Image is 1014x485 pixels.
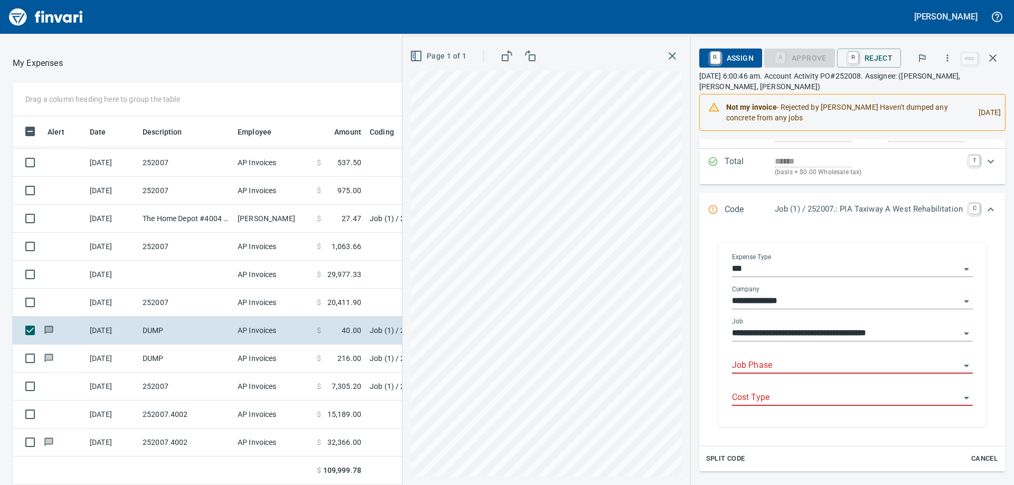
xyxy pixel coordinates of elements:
[327,297,361,308] span: 20,411.90
[317,353,321,364] span: $
[959,294,974,309] button: Open
[43,327,54,334] span: Has messages
[365,205,630,233] td: Job (1) / 252007.: PIA Taxiway A West Rehabilitation / 51002. .: Storm Catch Basin / 5: Other
[86,429,138,457] td: [DATE]
[699,227,1006,471] div: Expand
[962,53,978,64] a: esc
[337,353,361,364] span: 216.00
[233,373,313,401] td: AP Invoices
[370,126,408,138] span: Coding
[412,50,466,63] span: Page 1 of 1
[342,325,361,336] span: 40.00
[775,167,963,178] p: (basis + $0.00 Wholesale tax)
[321,126,361,138] span: Amount
[732,286,759,292] label: Company
[837,49,901,68] button: RReject
[317,297,321,308] span: $
[370,126,394,138] span: Coding
[86,317,138,345] td: [DATE]
[233,261,313,289] td: AP Invoices
[317,213,321,224] span: $
[138,317,233,345] td: DUMP
[775,203,963,215] p: Job (1) / 252007.: PIA Taxiway A West Rehabilitation
[317,325,321,336] span: $
[138,149,233,177] td: 252007
[138,373,233,401] td: 252007
[317,157,321,168] span: $
[327,269,361,280] span: 29,977.33
[86,345,138,373] td: [DATE]
[143,126,196,138] span: Description
[138,177,233,205] td: 252007
[327,437,361,448] span: 32,366.00
[337,157,361,168] span: 537.50
[959,262,974,277] button: Open
[317,185,321,196] span: $
[726,103,777,111] strong: Not my invoice
[342,213,361,224] span: 27.47
[138,233,233,261] td: 252007
[848,52,858,63] a: R
[708,49,754,67] span: Assign
[969,203,980,214] a: C
[912,8,980,25] button: [PERSON_NAME]
[6,4,86,30] img: Finvari
[13,57,63,70] p: My Expenses
[725,155,775,178] p: Total
[90,126,106,138] span: Date
[959,45,1006,71] span: Close invoice
[238,126,285,138] span: Employee
[138,429,233,457] td: 252007.4002
[969,155,980,166] a: T
[959,358,974,373] button: Open
[86,261,138,289] td: [DATE]
[732,254,771,260] label: Expense Type
[725,203,775,217] p: Code
[238,126,271,138] span: Employee
[86,205,138,233] td: [DATE]
[138,289,233,317] td: 252007
[90,126,120,138] span: Date
[726,98,970,127] div: - Rejected by [PERSON_NAME] Haven't dumped any concrete from any jobs
[914,11,978,22] h5: [PERSON_NAME]
[43,355,54,362] span: Has messages
[764,53,835,62] div: Job Phase required
[317,269,321,280] span: $
[408,46,471,66] button: Page 1 of 1
[138,401,233,429] td: 252007.4002
[317,241,321,252] span: $
[138,345,233,373] td: DUMP
[317,409,321,420] span: $
[86,233,138,261] td: [DATE]
[233,149,313,177] td: AP Invoices
[43,439,54,445] span: Has messages
[365,373,630,401] td: Job (1) / 252007.: PIA Taxiway A West Rehabilitation
[699,71,1006,92] p: [DATE] 6:00:46 am. Account Activity PO#252008. Assignee: ([PERSON_NAME], [PERSON_NAME], [PERSON_N...
[337,185,361,196] span: 975.00
[706,453,745,465] span: Split Code
[13,57,63,70] nav: breadcrumb
[699,49,762,68] button: RAssign
[959,391,974,405] button: Open
[86,289,138,317] td: [DATE]
[233,345,313,373] td: AP Invoices
[959,326,974,341] button: Open
[732,318,743,325] label: Job
[86,149,138,177] td: [DATE]
[143,126,182,138] span: Description
[910,46,934,70] button: Flag
[233,205,313,233] td: [PERSON_NAME]
[365,317,630,345] td: Job (1) / 252007.: PIA Taxiway A West Rehabilitation
[846,49,893,67] span: Reject
[233,177,313,205] td: AP Invoices
[86,373,138,401] td: [DATE]
[317,465,321,476] span: $
[970,98,1001,127] div: [DATE]
[48,126,78,138] span: Alert
[703,451,748,467] button: Split Code
[365,345,630,373] td: Job (1) / 252007.: PIA Taxiway A West Rehabilitation
[317,437,321,448] span: $
[86,177,138,205] td: [DATE]
[699,149,1006,184] div: Expand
